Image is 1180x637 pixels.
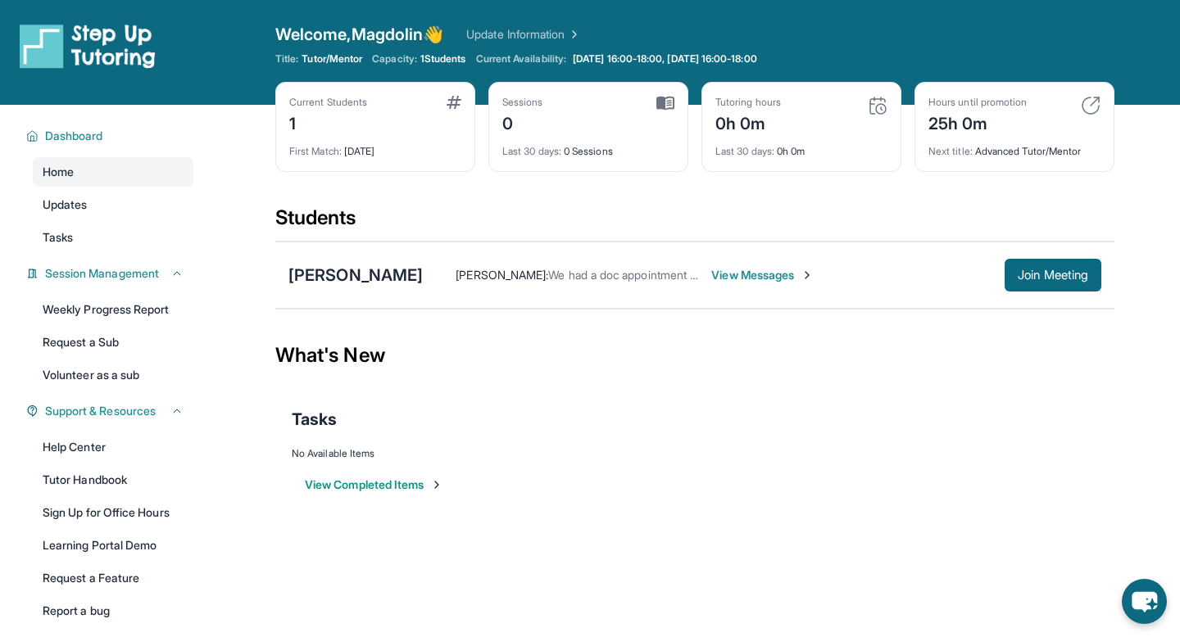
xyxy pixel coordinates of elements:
span: Updates [43,197,88,213]
span: First Match : [289,145,342,157]
button: Join Meeting [1005,259,1101,291]
div: 0h 0m [715,109,781,135]
span: Current Availability: [476,52,566,66]
span: Tasks [292,408,337,431]
img: logo [20,23,156,69]
span: Home [43,164,74,180]
a: Updates [33,190,193,219]
a: Learning Portal Demo [33,531,193,560]
a: Request a Sub [33,328,193,357]
span: We had a doc appointment and just got home [548,268,783,282]
img: card [1081,96,1101,115]
a: [DATE] 16:00-18:00, [DATE] 16:00-18:00 [570,52,760,66]
span: Next title : [928,145,973,157]
img: card [447,96,461,109]
button: View Completed Items [305,477,443,493]
img: card [656,96,674,111]
a: Home [33,157,193,187]
img: Chevron Right [565,26,581,43]
div: Hours until promotion [928,96,1027,109]
button: Session Management [39,265,184,282]
span: Join Meeting [1018,270,1088,280]
span: Title: [275,52,298,66]
span: View Messages [711,267,814,283]
div: 1 [289,109,367,135]
button: Dashboard [39,128,184,144]
div: 0 Sessions [502,135,674,158]
a: Weekly Progress Report [33,295,193,324]
a: Report a bug [33,596,193,626]
a: Volunteer as a sub [33,360,193,390]
div: No Available Items [292,447,1098,460]
div: Current Students [289,96,367,109]
span: Dashboard [45,128,103,144]
a: Help Center [33,432,193,462]
div: Tutoring hours [715,96,781,109]
div: Advanced Tutor/Mentor [928,135,1101,158]
a: Request a Feature [33,563,193,593]
div: What's New [275,319,1114,391]
span: Welcome, Magdolin 👋 [275,23,443,46]
button: chat-button [1122,579,1167,624]
span: Session Management [45,265,159,282]
div: 25h 0m [928,109,1027,135]
img: card [868,96,887,115]
span: Last 30 days : [502,145,561,157]
span: Tutor/Mentor [302,52,362,66]
img: Chevron-Right [801,269,814,282]
div: [PERSON_NAME] [288,264,423,287]
span: [DATE] 16:00-18:00, [DATE] 16:00-18:00 [573,52,757,66]
button: Support & Resources [39,403,184,419]
span: Tasks [43,229,73,246]
span: Support & Resources [45,403,156,419]
span: Last 30 days : [715,145,774,157]
span: [PERSON_NAME] : [456,268,548,282]
span: Capacity: [372,52,417,66]
div: 0 [502,109,543,135]
span: 1 Students [420,52,466,66]
div: Sessions [502,96,543,109]
a: Update Information [466,26,581,43]
a: Tasks [33,223,193,252]
div: Students [275,205,1114,241]
div: [DATE] [289,135,461,158]
a: Sign Up for Office Hours [33,498,193,527]
a: Tutor Handbook [33,465,193,495]
div: 0h 0m [715,135,887,158]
